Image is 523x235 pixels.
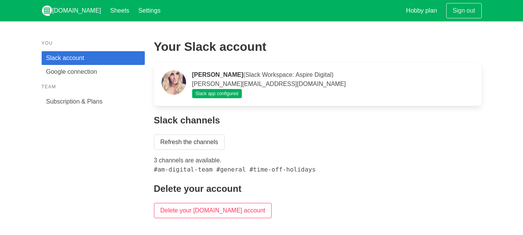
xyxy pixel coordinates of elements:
[162,70,186,95] img: 9314144795223_7a3678a274e9883b9a99_512.jpg
[192,71,243,78] strong: [PERSON_NAME]
[192,70,474,89] p: (Slack Workspace: Aspire Digital) [PERSON_NAME][EMAIL_ADDRESS][DOMAIN_NAME]
[42,5,52,16] img: logo_v2_white.png
[154,183,482,194] h4: Delete your account
[42,40,145,47] p: You
[446,3,482,18] a: Sign out
[154,166,316,173] span: #am-digital-team #general #time-off-holidays
[154,40,482,53] h2: Your Slack account
[42,65,145,79] a: Google connection
[42,51,145,65] a: Slack account
[154,115,482,125] h4: Slack channels
[42,95,145,109] a: Subscription & Plans
[192,89,242,98] span: Slack app configured
[154,156,482,174] p: 3 channels are available.
[154,203,272,218] input: Delete your [DOMAIN_NAME] account
[154,135,225,150] a: Refresh the channels
[42,83,145,90] p: Team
